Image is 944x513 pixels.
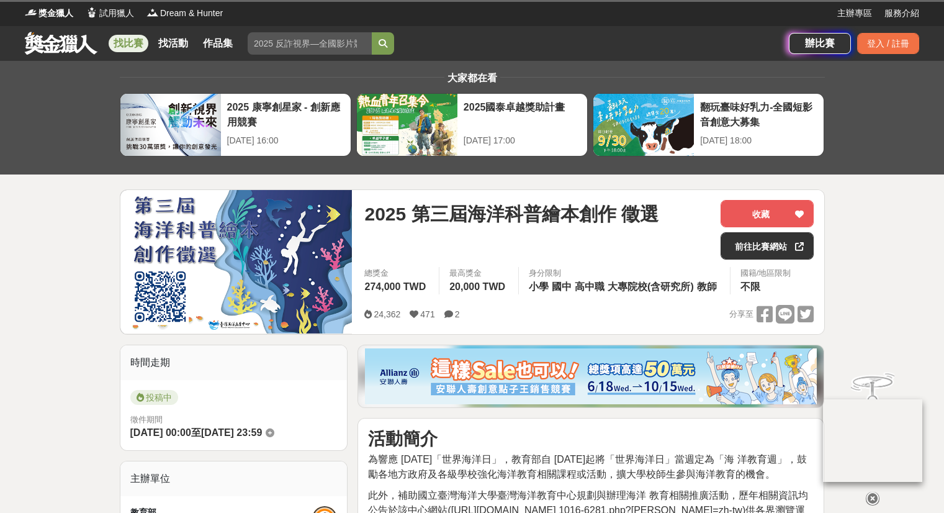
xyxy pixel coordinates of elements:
[529,281,549,292] span: 小學
[740,267,791,279] div: 國籍/地區限制
[130,427,191,438] span: [DATE] 00:00
[700,134,817,147] div: [DATE] 18:00
[449,281,505,292] span: 20,000 TWD
[740,281,760,292] span: 不限
[146,6,159,19] img: Logo
[444,73,500,83] span: 大家都在看
[99,7,134,20] span: 試用獵人
[109,35,148,52] a: 找比賽
[25,7,73,20] a: Logo獎金獵人
[356,93,588,157] a: 2025國泰卓越獎助計畫[DATE] 17:00
[374,309,400,319] span: 24,362
[130,415,163,424] span: 徵件期間
[130,390,178,405] span: 投稿中
[120,345,348,380] div: 時間走期
[120,461,348,496] div: 主辦單位
[160,7,223,20] span: Dream & Hunter
[38,7,73,20] span: 獎金獵人
[227,100,344,128] div: 2025 康寧創星家 - 創新應用競賽
[700,100,817,128] div: 翻玩臺味好乳力-全國短影音創意大募集
[86,6,98,19] img: Logo
[86,7,134,20] a: Logo試用獵人
[552,281,572,292] span: 國中
[364,200,658,228] span: 2025 第三屆海洋科普繪本創作 徵選
[529,267,720,279] div: 身分限制
[729,305,753,324] span: 分享至
[227,134,344,147] div: [DATE] 16:00
[593,93,824,157] a: 翻玩臺味好乳力-全國短影音創意大募集[DATE] 18:00
[420,309,434,319] span: 471
[697,281,717,292] span: 教師
[857,33,919,54] div: 登入 / 註冊
[25,6,37,19] img: Logo
[201,427,262,438] span: [DATE] 23:59
[464,100,581,128] div: 2025國泰卓越獎助計畫
[248,32,372,55] input: 2025 反詐視界—全國影片競賽
[464,134,581,147] div: [DATE] 17:00
[575,281,605,292] span: 高中職
[198,35,238,52] a: 作品集
[365,348,817,404] img: dcc59076-91c0-4acb-9c6b-a1d413182f46.png
[364,281,426,292] span: 274,000 TWD
[153,35,193,52] a: 找活動
[120,190,353,334] img: Cover Image
[368,454,806,479] span: 為響應 [DATE]「世界海洋日」，教育部自 [DATE]起將「世界海洋日」當週定為「海 洋教育週」，鼓勵各地方政府及各級學校強化海洋教育相關課程或活動，擴大學校師生參與海洋教育的機會。
[364,267,429,279] span: 總獎金
[191,427,201,438] span: 至
[884,7,919,20] a: 服務介紹
[146,7,223,20] a: LogoDream & Hunter
[721,200,814,227] button: 收藏
[608,281,694,292] span: 大專院校(含研究所)
[837,7,872,20] a: 主辦專區
[449,267,508,279] span: 最高獎金
[789,33,851,54] a: 辦比賽
[721,232,814,260] a: 前往比賽網站
[455,309,460,319] span: 2
[368,429,438,448] strong: 活動簡介
[120,93,351,157] a: 2025 康寧創星家 - 創新應用競賽[DATE] 16:00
